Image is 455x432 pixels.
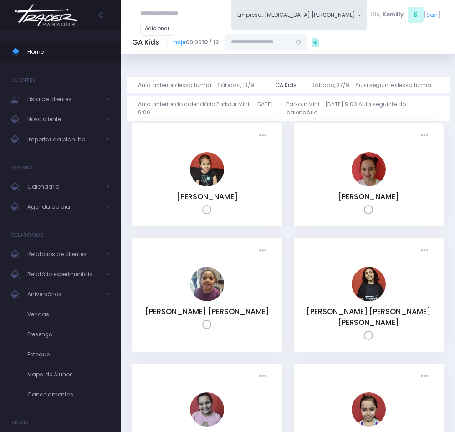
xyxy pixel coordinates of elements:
span: Estoque [27,349,109,360]
a: [PERSON_NAME] [PERSON_NAME] [PERSON_NAME] [307,306,430,328]
span: Aniversários [27,288,100,300]
div: Presença [256,243,270,257]
a: [PERSON_NAME] [PERSON_NAME] [145,306,269,317]
span: Olá, [370,10,381,19]
div: Presença [256,369,270,383]
div: Presença [418,129,431,143]
div: Presença [418,243,431,257]
span: Lista de clientes [27,93,100,105]
a: [PERSON_NAME] [177,191,238,202]
span: Presença [27,329,109,340]
h5: GA Kids [132,38,159,46]
a: Alice Silva de Mendonça [190,180,224,188]
img: Giovana Ferroni Gimenes de Almeida [352,267,386,301]
a: Sábado, 27/9 - Aula seguinte dessa turma [311,77,438,93]
div: [ ] [367,5,444,24]
img: Ana Clara Rufino [352,152,386,186]
h4: Clientes [11,71,36,89]
span: Importar da planilha [27,134,100,145]
a: [PERSON_NAME] [338,191,399,202]
img: LAURA ORTIZ CAMPOS VIEIRA [352,392,386,427]
a: Aula anterior do calendário Parkour Mini - [DATE] 9:00 [138,96,287,121]
a: Sair [426,10,438,19]
span: 09:00 [174,38,219,46]
a: LAURA ORTIZ CAMPOS VIEIRA [352,421,386,428]
span: Agenda do dia [27,201,100,213]
span: Novo cliente [27,113,100,125]
span: Relatório experimentais [27,268,100,280]
img: Alice Silva de Mendonça [190,152,224,186]
strong: 10 / 12 [202,38,219,46]
img: Isabella Silva Manari [190,392,224,427]
span: Cancelamentos [27,389,109,401]
div: GA Kids [275,81,297,89]
img: Ana Clara Vicalvi DOliveira Lima [190,267,224,301]
a: Ana Clara Vicalvi DOliveira Lima [190,295,224,303]
div: Ações Rápidas [307,34,323,51]
a: Giovana Ferroni Gimenes de Almeida [352,295,386,303]
a: Parkour Mini - [DATE] 9:00 Aula seguinte do calendário [286,96,438,121]
span: Home [27,46,109,58]
h4: Relatórios [11,226,44,244]
h4: Admin [11,414,29,432]
div: Presença [256,129,270,143]
a: hoje [174,38,186,46]
span: Kemilly [383,10,404,19]
div: Presença [418,369,431,383]
h4: Agenda [11,159,34,177]
span: Vendas [27,309,109,320]
a: Isabella Silva Manari [190,421,224,428]
span: Relatórios de clientes [27,248,100,260]
span: Calendário [27,181,100,193]
span: Mapa de Alunos [27,369,109,381]
span: S [408,7,424,23]
a: Adicionar [140,22,174,36]
a: Ana Clara Rufino [352,180,386,188]
a: Aula anterior dessa turma - Sábado, 13/9 [138,77,261,93]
